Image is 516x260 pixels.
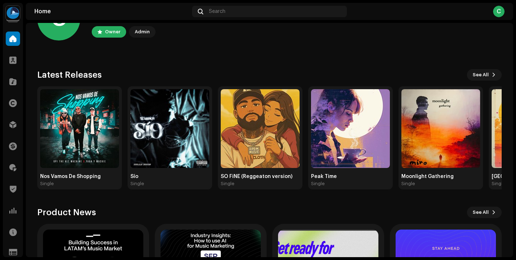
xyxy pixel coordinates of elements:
button: See All [467,69,502,81]
div: Single [401,181,415,187]
button: See All [467,207,502,218]
div: SO FiNE (Reggeaton version) [221,174,300,179]
div: Peak Time [311,174,390,179]
div: Single [40,181,54,187]
h3: Latest Releases [37,69,102,81]
img: 31a4402c-14a3-4296-bd18-489e15b936d7 [6,6,20,20]
div: Single [311,181,325,187]
span: Search [209,9,225,14]
span: See All [473,205,489,220]
img: 04eeb094-c920-48ff-8de5-57f1f0658c36 [130,89,209,168]
div: Owner [105,28,120,36]
div: Nos Vamos De Shopping [40,174,119,179]
div: Moonlight Gathering [401,174,480,179]
img: c7950dbc-2a99-4a65-979d-bb0c3bf85a8c [221,89,300,168]
img: a390f076-bcdc-4e36-be96-eaf56f6dfa1e [311,89,390,168]
div: Single [130,181,144,187]
span: See All [473,68,489,82]
img: 398e41c9-a65f-48d8-bbb2-d4dd9b69f9ba [40,89,119,168]
img: a7bbcdd1-5799-46ce-9dc5-fb75990f385e [401,89,480,168]
div: Home [34,9,189,14]
div: Single [221,181,234,187]
div: C [493,6,505,17]
div: Single [492,181,505,187]
div: Admin [135,28,150,36]
div: Sío [130,174,209,179]
h3: Product News [37,207,96,218]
